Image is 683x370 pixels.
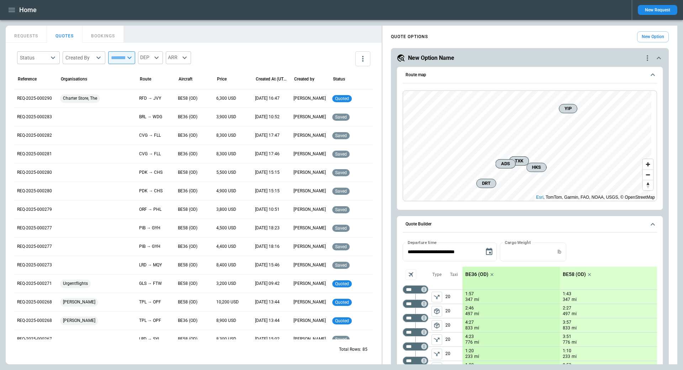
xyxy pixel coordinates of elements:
p: 09/16/2025 10:51 [255,207,280,213]
div: Aircraft [179,77,192,82]
span: package_2 [433,308,440,315]
p: 8,400 USD [216,262,236,268]
p: 85 [362,346,367,353]
span: saved [334,337,348,342]
span: saved [334,189,348,194]
button: left aligned [431,320,442,331]
p: 8,300 USD [216,151,236,157]
p: 2:27 [563,306,571,311]
p: 09/16/2025 17:46 [255,151,280,157]
button: Reset bearing to north [643,180,653,190]
p: 497 [465,311,473,317]
span: quoted [334,318,350,323]
p: REQ-2025-000280 [17,188,52,194]
div: Route [140,77,151,82]
div: Status [20,54,48,61]
span: Type of sector [431,334,442,345]
p: REQ-2025-000268 [17,299,52,305]
span: [PERSON_NAME] [60,312,98,330]
p: GLS → FTW [139,281,162,287]
p: 233 [563,354,570,360]
span: Urgentflights [60,275,91,293]
p: REQ-2025-000290 [17,95,52,101]
p: REQ-2025-000271 [17,281,52,287]
div: DEP [138,51,163,64]
p: 4:23 [465,334,474,339]
p: mi [572,339,577,345]
span: saved [334,115,348,120]
span: Type of sector [431,306,442,317]
p: ORF → PHL [139,207,162,213]
p: BE36 (OD) [178,151,197,157]
p: REQ-2025-000267 [17,336,52,342]
p: 497 [563,311,570,317]
p: [PERSON_NAME] [293,132,326,139]
p: 3,800 USD [216,207,236,213]
p: 09/16/2025 15:15 [255,170,280,176]
button: Zoom out [643,170,653,180]
p: 8,300 USD [216,336,236,342]
p: mi [474,354,479,360]
p: mi [572,297,577,303]
span: Aircraft selection [406,269,416,280]
p: RFD → JVY [139,95,161,101]
p: TPL → OPF [139,299,161,305]
p: 1:20 [465,348,474,354]
p: 4:27 [465,320,474,325]
p: Taxi [450,272,458,278]
p: BE58 (OD) [178,170,197,176]
p: 20 [445,318,462,332]
span: saved [334,207,348,212]
span: Type of sector [431,320,442,331]
p: REQ-2025-000277 [17,244,52,250]
p: REQ-2025-000283 [17,114,52,120]
p: mi [474,325,479,331]
p: 2:46 [465,306,474,311]
p: [PERSON_NAME] [293,225,326,231]
span: TXK [512,157,526,165]
p: 1:57 [465,291,474,297]
div: Too short [403,328,428,337]
button: New Option [637,31,669,42]
h5: New Option Name [408,54,454,62]
p: 20 [445,347,462,361]
button: left aligned [431,334,442,345]
p: 3,200 USD [216,281,236,287]
p: BE58 (OD) [178,281,197,287]
span: Type of sector [431,292,442,302]
p: BE58 (OD) [178,262,197,268]
h6: Route map [406,73,426,77]
p: BE36 (OD) [178,132,197,139]
div: Reference [18,77,37,82]
p: BE36 (OD) [178,114,197,120]
div: Too short [403,342,428,351]
div: Created By [65,54,94,61]
p: 10,200 USD [216,299,239,305]
p: 3,900 USD [216,114,236,120]
span: [PERSON_NAME] [60,293,98,311]
p: LRD → SYI [139,336,159,342]
span: HKS [530,164,544,171]
p: lb [557,249,561,255]
span: quoted [334,300,350,305]
p: mi [572,325,577,331]
p: [PERSON_NAME] [293,170,326,176]
p: CVG → FLL [139,132,161,139]
p: [PERSON_NAME] [293,244,326,250]
p: BE36 (OD) [178,318,197,324]
button: Choose date, selected date is Sep 19, 2025 [482,245,496,259]
span: DRT [480,180,493,187]
p: [PERSON_NAME] [293,207,326,213]
p: PDK → CHS [139,170,163,176]
p: BE58 (OD) [178,336,197,342]
p: REQ-2025-000273 [17,262,52,268]
p: BE58 (OD) [178,299,197,305]
button: Route map [403,67,657,83]
p: [PERSON_NAME] [293,281,326,287]
button: New Request [638,5,677,15]
p: [PERSON_NAME] [293,114,326,120]
p: REQ-2025-000268 [17,318,52,324]
span: saved [334,170,348,175]
button: BOOKINGS [83,26,124,43]
p: 09/11/2025 09:42 [255,281,280,287]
